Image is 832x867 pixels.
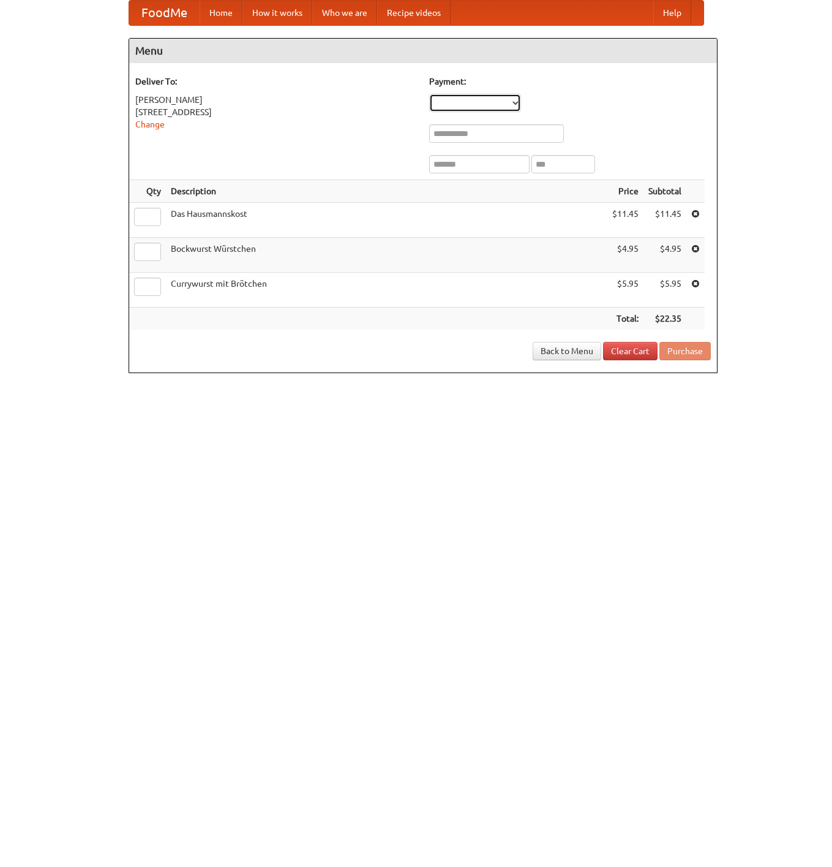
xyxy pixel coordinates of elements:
[129,1,200,25] a: FoodMe
[659,342,711,360] button: Purchase
[129,180,166,203] th: Qty
[429,75,711,88] h5: Payment:
[643,273,686,308] td: $5.95
[603,342,658,360] a: Clear Cart
[607,180,643,203] th: Price
[607,273,643,308] td: $5.95
[200,1,242,25] a: Home
[607,308,643,330] th: Total:
[643,180,686,203] th: Subtotal
[653,1,691,25] a: Help
[166,238,607,273] td: Bockwurst Würstchen
[643,203,686,238] td: $11.45
[242,1,312,25] a: How it works
[166,203,607,238] td: Das Hausmannskost
[312,1,377,25] a: Who we are
[129,39,717,63] h4: Menu
[607,203,643,238] td: $11.45
[135,119,165,129] a: Change
[135,106,417,118] div: [STREET_ADDRESS]
[607,238,643,273] td: $4.95
[643,308,686,330] th: $22.35
[643,238,686,273] td: $4.95
[166,273,607,308] td: Currywurst mit Brötchen
[377,1,451,25] a: Recipe videos
[533,342,601,360] a: Back to Menu
[135,75,417,88] h5: Deliver To:
[166,180,607,203] th: Description
[135,94,417,106] div: [PERSON_NAME]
